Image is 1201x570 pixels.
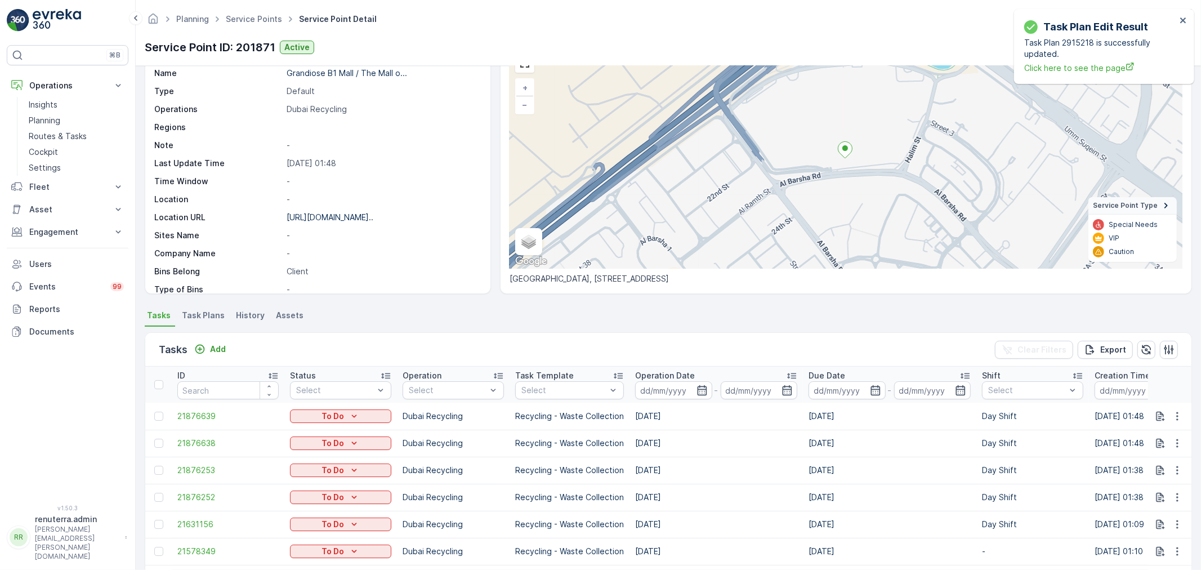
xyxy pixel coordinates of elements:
a: Documents [7,320,128,343]
p: Fleet [29,181,106,193]
p: Recycling - Waste Collection [515,411,624,422]
span: Tasks [147,310,171,321]
p: - [287,248,479,259]
a: 21876252 [177,492,279,503]
p: Recycling - Waste Collection [515,465,624,476]
span: + [523,83,528,92]
input: Search [177,381,279,399]
button: To Do [290,437,391,450]
td: [DATE] [803,538,976,565]
p: Routes & Tasks [29,131,87,142]
button: Operations [7,74,128,97]
span: Task Plans [182,310,225,321]
div: Toggle Row Selected [154,412,163,421]
p: Tasks [159,342,187,358]
p: Day Shift [982,438,1083,449]
button: Engagement [7,221,128,243]
p: Operations [29,80,106,91]
p: To Do [322,438,344,449]
td: [DATE] [629,484,803,511]
p: To Do [322,411,344,422]
p: Note [154,140,282,151]
p: Clear Filters [1017,344,1066,355]
button: To Do [290,491,391,504]
p: Users [29,259,124,270]
td: [DATE] [803,511,976,538]
p: - [715,384,718,397]
a: 21876253 [177,465,279,476]
p: Day Shift [982,465,1083,476]
p: Task Plan 2915218 is successfully updated. [1024,37,1176,60]
a: Zoom Out [516,96,533,113]
a: Layers [516,229,541,254]
p: Asset [29,204,106,215]
p: Recycling - Waste Collection [515,519,624,530]
button: To Do [290,409,391,423]
p: Insights [29,99,57,110]
p: Default [287,86,479,97]
input: dd/mm/yyyy [635,381,712,399]
div: Toggle Row Selected [154,493,163,502]
p: Location [154,194,282,205]
span: − [522,100,528,109]
td: [DATE] [629,457,803,484]
td: [DATE] [629,538,803,565]
a: Click here to see the page [1024,62,1176,74]
p: [PERSON_NAME][EMAIL_ADDRESS][PERSON_NAME][DOMAIN_NAME] [35,525,119,561]
p: Service Point ID: 201871 [145,39,275,56]
p: Creation Time [1095,370,1150,381]
button: Export [1078,341,1133,359]
a: Events99 [7,275,128,298]
p: Select [296,385,374,396]
a: Planning [176,14,209,24]
p: Name [154,68,282,79]
img: logo [7,9,29,32]
img: logo_light-DOdMpM7g.png [33,9,81,32]
p: Type [154,86,282,97]
p: - [287,194,479,205]
p: Reports [29,304,124,315]
p: ID [177,370,185,381]
a: Planning [24,113,128,128]
p: Operations [154,104,282,115]
p: [GEOGRAPHIC_DATA], [STREET_ADDRESS] [510,273,1182,284]
button: Fleet [7,176,128,198]
p: Dubai Recycling [403,546,504,557]
p: - [888,384,892,397]
p: Last Update Time [154,158,282,169]
span: 21876638 [177,438,279,449]
input: dd/mm/yyyy [721,381,798,399]
a: Routes & Tasks [24,128,128,144]
p: - [287,176,479,187]
td: [DATE] [629,511,803,538]
p: - [982,546,1083,557]
p: Dubai Recycling [403,465,504,476]
button: RRrenuterra.admin[PERSON_NAME][EMAIL_ADDRESS][PERSON_NAME][DOMAIN_NAME] [7,514,128,561]
p: Status [290,370,316,381]
button: close [1180,16,1187,26]
p: Day Shift [982,492,1083,503]
p: Time Window [154,176,282,187]
p: Select [409,385,486,396]
span: History [236,310,265,321]
p: Location URL [154,212,282,223]
p: Recycling - Waste Collection [515,546,624,557]
p: Type of Bins [154,284,282,295]
span: 21631156 [177,519,279,530]
p: - [287,230,479,241]
img: Google [512,254,550,269]
p: Company Name [154,248,282,259]
p: Recycling - Waste Collection [515,492,624,503]
p: Export [1100,344,1126,355]
div: Toggle Row Selected [154,439,163,448]
button: To Do [290,545,391,558]
input: dd/mm/yyyy [1095,381,1172,399]
p: Regions [154,122,282,133]
p: Recycling - Waste Collection [515,438,624,449]
a: Service Points [226,14,282,24]
a: Insights [24,97,128,113]
p: To Do [322,465,344,476]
